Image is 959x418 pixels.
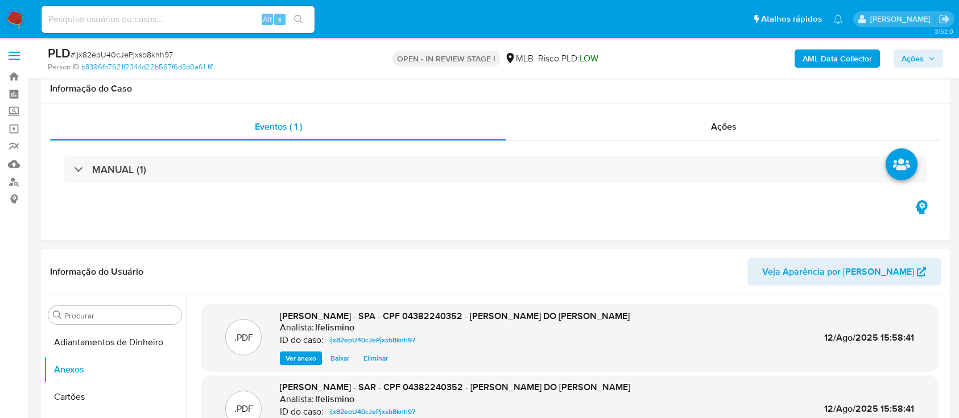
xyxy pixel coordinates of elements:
[64,311,177,321] input: Procurar
[795,49,880,68] button: AML Data Collector
[315,394,354,405] h6: lfelismino
[280,351,322,365] button: Ver anexo
[747,258,941,285] button: Veja Aparência por [PERSON_NAME]
[762,258,914,285] span: Veja Aparência por [PERSON_NAME]
[53,311,62,320] button: Procurar
[894,49,943,68] button: Ações
[234,403,253,415] p: .PDF
[902,49,924,68] span: Ações
[325,333,420,347] a: ijx82epU40cJePjxsb8knh97
[81,62,213,72] a: b8396fb7621f2344d22b567f6d3d0a61
[358,351,394,365] button: Eliminar
[280,334,324,346] p: ID do caso:
[44,329,186,356] button: Adiantamentos de Dinheiro
[330,353,349,364] span: Baixar
[234,332,253,344] p: .PDF
[580,52,598,65] span: LOW
[280,322,314,333] p: Analista:
[263,14,272,24] span: Alt
[315,322,354,333] h6: lfelismino
[939,13,950,25] a: Sair
[711,120,737,133] span: Ações
[824,331,914,344] span: 12/Ago/2025 15:58:41
[48,44,71,62] b: PLD
[50,83,941,94] h1: Informação do Caso
[824,402,914,415] span: 12/Ago/2025 15:58:41
[92,163,146,176] h3: MANUAL (1)
[505,52,534,65] div: MLB
[287,11,310,27] button: search-icon
[280,309,630,322] span: [PERSON_NAME] - SPA - CPF 04382240352 - [PERSON_NAME] DO [PERSON_NAME]
[50,266,143,278] h1: Informação do Usuário
[255,120,302,133] span: Eventos ( 1 )
[538,52,598,65] span: Risco PLD:
[329,333,415,347] span: ijx82epU40cJePjxsb8knh97
[833,14,843,24] a: Notificações
[278,14,282,24] span: s
[870,14,935,24] p: laisa.felismino@mercadolivre.com
[71,49,173,60] span: # ijx82epU40cJePjxsb8knh97
[64,156,927,183] div: MANUAL (1)
[44,356,186,383] button: Anexos
[48,62,79,72] b: Person ID
[325,351,355,365] button: Baixar
[44,383,186,411] button: Cartões
[363,353,388,364] span: Eliminar
[761,13,822,25] span: Atalhos rápidos
[280,380,630,394] span: [PERSON_NAME] - SAR - CPF 04382240352 - [PERSON_NAME] DO [PERSON_NAME]
[286,353,316,364] span: Ver anexo
[42,12,315,27] input: Pesquise usuários ou casos...
[280,394,314,405] p: Analista:
[280,406,324,417] p: ID do caso:
[392,51,500,67] p: OPEN - IN REVIEW STAGE I
[803,49,872,68] b: AML Data Collector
